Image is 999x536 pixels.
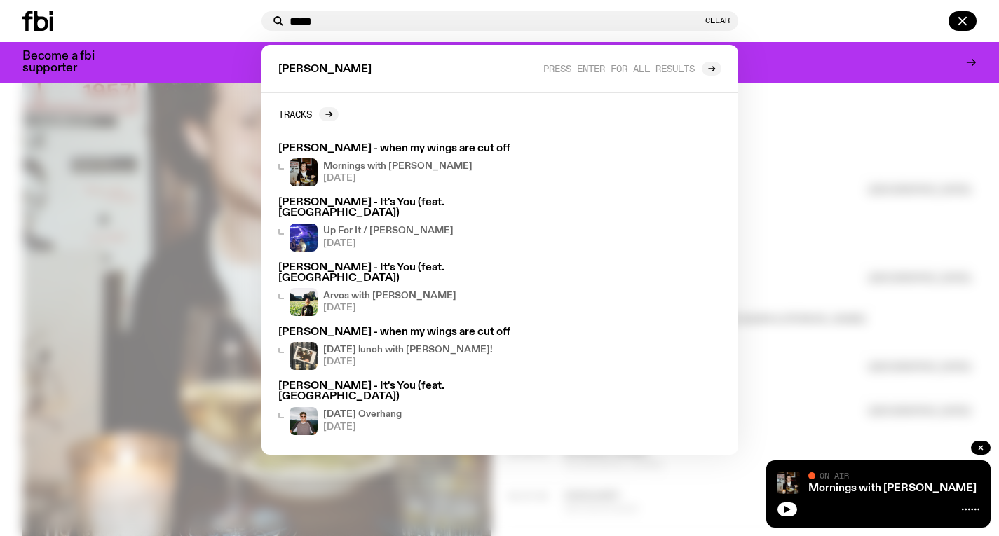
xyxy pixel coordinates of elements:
h4: [DATE] lunch with [PERSON_NAME]! [323,345,493,355]
h4: Mornings with [PERSON_NAME] [323,162,473,171]
h2: Tracks [278,109,312,119]
h3: [PERSON_NAME] - It's You (feat. [GEOGRAPHIC_DATA]) [278,198,536,219]
a: [PERSON_NAME] - when my wings are cut offA polaroid of Ella Avni in the studio on top of the mixe... [273,322,542,376]
h3: [PERSON_NAME] - It's You (feat. [GEOGRAPHIC_DATA]) [278,263,536,284]
span: [DATE] [323,357,493,366]
h3: Become a fbi supporter [22,50,112,74]
img: Sam blankly stares at the camera, brightly lit by a camera flash wearing a hat collared shirt and... [290,158,318,186]
span: [PERSON_NAME] [278,64,372,75]
img: Sam blankly stares at the camera, brightly lit by a camera flash wearing a hat collared shirt and... [777,472,800,494]
span: On Air [820,471,849,480]
span: Press enter for all results [543,63,695,74]
h4: Up For It / [PERSON_NAME] [323,226,454,235]
h3: [PERSON_NAME] - when my wings are cut off [278,327,536,338]
a: [PERSON_NAME] - when my wings are cut offSam blankly stares at the camera, brightly lit by a came... [273,138,542,192]
h3: [PERSON_NAME] - when my wings are cut off [278,144,536,154]
a: [PERSON_NAME] - It's You (feat. [GEOGRAPHIC_DATA])Harrie Hastings stands in front of cloud-covere... [273,376,542,440]
h3: [PERSON_NAME] - It's You (feat. [GEOGRAPHIC_DATA]) [278,381,536,402]
a: [PERSON_NAME] - It's You (feat. [GEOGRAPHIC_DATA])Up For It / [PERSON_NAME][DATE] [273,192,542,256]
a: Press enter for all results [543,62,721,76]
span: [DATE] [323,303,456,312]
img: A polaroid of Ella Avni in the studio on top of the mixer which is also located in the studio. [290,342,318,370]
span: [DATE] [323,174,473,183]
a: Tracks [278,107,339,121]
button: Clear [705,17,730,25]
h4: [DATE] Overhang [323,410,402,419]
img: Harrie Hastings stands in front of cloud-covered sky and rolling hills. He's wearing sunglasses a... [290,407,318,435]
span: [DATE] [323,422,402,432]
h4: Arvos with [PERSON_NAME] [323,291,456,301]
img: Bri is smiling and wearing a black t-shirt. She is standing in front of a lush, green field. Ther... [290,288,318,316]
a: Mornings with [PERSON_NAME] [808,483,977,494]
span: [DATE] [323,239,454,248]
a: [PERSON_NAME] - It's You (feat. [GEOGRAPHIC_DATA])Bri is smiling and wearing a black t-shirt. She... [273,257,542,322]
